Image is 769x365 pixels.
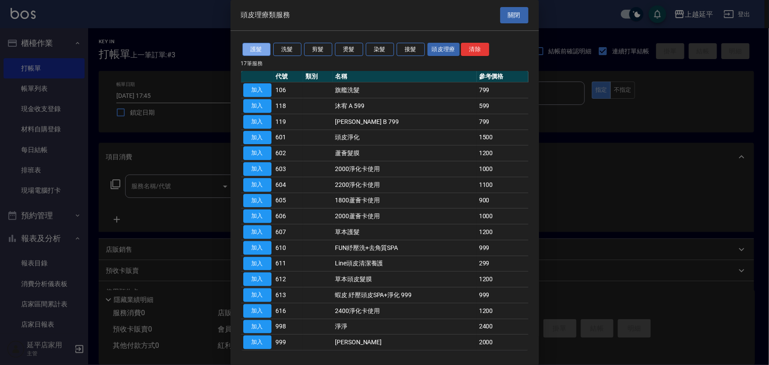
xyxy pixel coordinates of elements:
[274,272,303,287] td: 612
[477,145,528,161] td: 1200
[243,178,271,192] button: 加入
[477,71,528,82] th: 參考價格
[243,320,271,334] button: 加入
[333,145,477,161] td: 蘆薈髮膜
[242,43,271,56] button: 護髮
[333,71,477,82] th: 名稱
[241,60,528,67] p: 17 筆服務
[274,177,303,193] td: 604
[243,115,271,129] button: 加入
[243,99,271,113] button: 加入
[477,161,528,177] td: 1000
[241,11,290,19] span: 頭皮理療類服務
[243,304,271,318] button: 加入
[274,71,303,82] th: 代號
[427,43,460,56] button: 頭皮理療
[333,209,477,224] td: 2000蘆薈卡使用
[274,287,303,303] td: 613
[243,162,271,176] button: 加入
[333,161,477,177] td: 2000淨化卡使用
[274,161,303,177] td: 603
[477,319,528,335] td: 2400
[243,335,271,349] button: 加入
[274,224,303,240] td: 607
[333,240,477,256] td: FUN紓壓洗+去角質SPA
[333,177,477,193] td: 2200淨化卡使用
[274,98,303,114] td: 118
[477,82,528,98] td: 799
[477,303,528,319] td: 1200
[243,83,271,97] button: 加入
[274,240,303,256] td: 610
[333,224,477,240] td: 草本護髮
[273,43,301,56] button: 洗髮
[243,146,271,160] button: 加入
[477,256,528,272] td: 299
[333,82,477,98] td: 旗艦洗髮
[274,256,303,272] td: 611
[477,224,528,240] td: 1200
[274,145,303,161] td: 602
[333,256,477,272] td: Line頭皮清潔養護
[477,98,528,114] td: 599
[303,71,333,82] th: 類別
[477,272,528,287] td: 1200
[477,335,528,350] td: 2000
[243,225,271,239] button: 加入
[477,209,528,224] td: 1000
[333,193,477,209] td: 1800蘆薈卡使用
[333,130,477,145] td: 頭皮淨化
[333,98,477,114] td: 沐宥 A 599
[333,319,477,335] td: 淨淨
[477,193,528,209] td: 900
[333,287,477,303] td: 蝦皮 紓壓頭皮SPA+淨化 999
[335,43,363,56] button: 燙髮
[243,131,271,145] button: 加入
[274,303,303,319] td: 616
[477,130,528,145] td: 1500
[274,319,303,335] td: 998
[274,335,303,350] td: 999
[366,43,394,56] button: 染髮
[274,193,303,209] td: 605
[243,288,271,302] button: 加入
[274,114,303,130] td: 119
[274,130,303,145] td: 601
[274,82,303,98] td: 106
[477,114,528,130] td: 799
[397,43,425,56] button: 接髮
[333,335,477,350] td: [PERSON_NAME]
[333,114,477,130] td: [PERSON_NAME] B 799
[274,209,303,224] td: 606
[333,272,477,287] td: 草本頭皮髮膜
[477,287,528,303] td: 999
[461,43,489,56] button: 清除
[243,257,271,271] button: 加入
[477,240,528,256] td: 999
[500,7,528,23] button: 關閉
[477,177,528,193] td: 1100
[243,272,271,286] button: 加入
[304,43,332,56] button: 剪髮
[243,209,271,223] button: 加入
[243,241,271,255] button: 加入
[333,303,477,319] td: 2400淨化卡使用
[243,194,271,208] button: 加入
